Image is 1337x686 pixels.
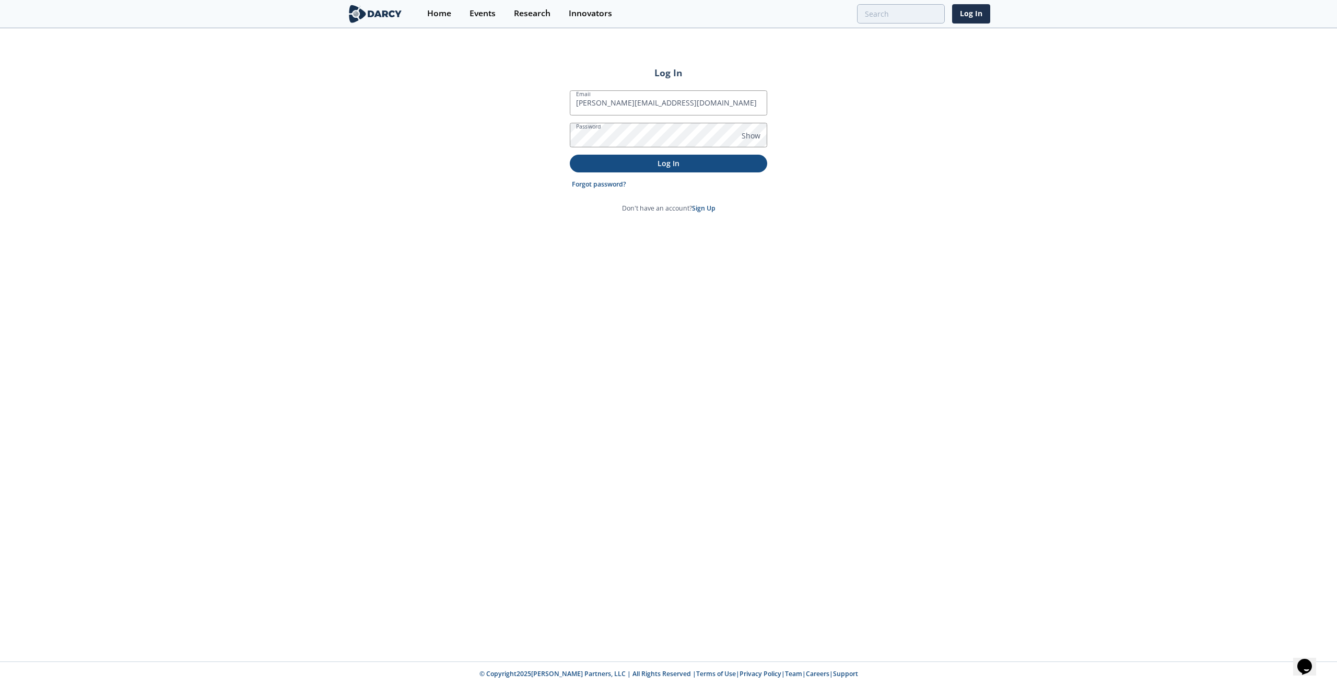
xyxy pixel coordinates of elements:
[857,4,945,24] input: Advanced Search
[785,669,802,678] a: Team
[696,669,736,678] a: Terms of Use
[576,90,591,98] label: Email
[576,122,601,131] label: Password
[740,669,781,678] a: Privacy Policy
[577,158,760,169] p: Log In
[570,66,767,79] h2: Log In
[1293,644,1327,676] iframe: chat widget
[572,180,626,189] a: Forgot password?
[514,9,550,18] div: Research
[570,155,767,172] button: Log In
[806,669,829,678] a: Careers
[427,9,451,18] div: Home
[470,9,496,18] div: Events
[952,4,990,24] a: Log In
[742,130,760,141] span: Show
[692,204,716,213] a: Sign Up
[282,669,1055,679] p: © Copyright 2025 [PERSON_NAME] Partners, LLC | All Rights Reserved | | | | |
[569,9,612,18] div: Innovators
[833,669,858,678] a: Support
[622,204,716,213] p: Don't have an account?
[347,5,404,23] img: logo-wide.svg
